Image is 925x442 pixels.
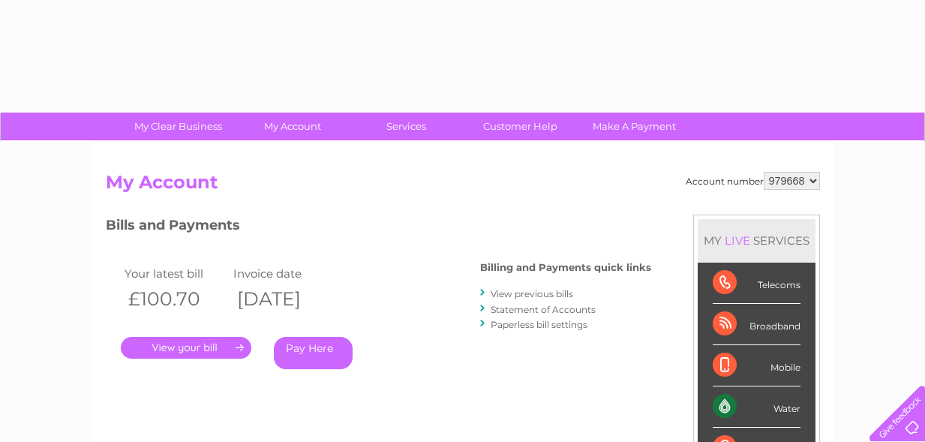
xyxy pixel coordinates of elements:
[230,284,338,314] th: [DATE]
[458,113,582,140] a: Customer Help
[491,304,596,315] a: Statement of Accounts
[713,263,800,304] div: Telecoms
[121,263,230,284] td: Your latest bill
[491,288,573,299] a: View previous bills
[491,319,587,330] a: Paperless bill settings
[230,263,338,284] td: Invoice date
[106,215,651,241] h3: Bills and Payments
[722,233,753,248] div: LIVE
[344,113,468,140] a: Services
[480,262,651,273] h4: Billing and Payments quick links
[713,386,800,428] div: Water
[106,172,820,200] h2: My Account
[121,284,230,314] th: £100.70
[121,337,251,359] a: .
[230,113,354,140] a: My Account
[572,113,696,140] a: Make A Payment
[713,345,800,386] div: Mobile
[116,113,240,140] a: My Clear Business
[713,304,800,345] div: Broadband
[686,172,820,190] div: Account number
[274,337,353,369] a: Pay Here
[698,219,815,262] div: MY SERVICES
